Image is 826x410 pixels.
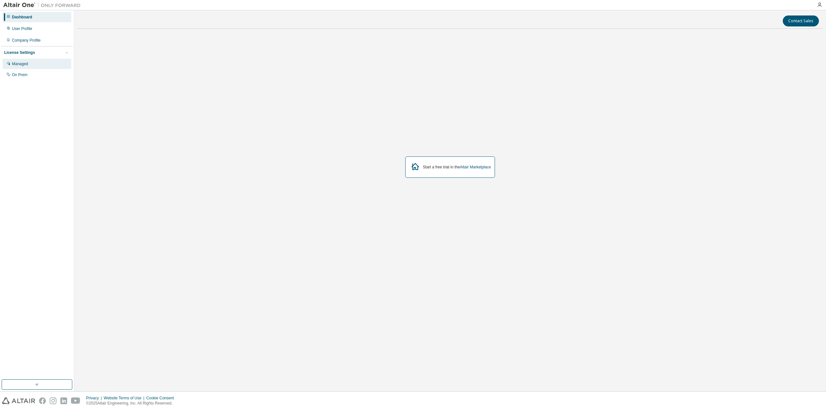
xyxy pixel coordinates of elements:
[86,401,178,406] p: © 2025 Altair Engineering, Inc. All Rights Reserved.
[3,2,84,8] img: Altair One
[12,61,28,66] div: Managed
[783,15,819,26] button: Contact Sales
[60,397,67,404] img: linkedin.svg
[12,38,41,43] div: Company Profile
[104,395,146,401] div: Website Terms of Use
[12,72,27,77] div: On Prem
[12,26,32,31] div: User Profile
[146,395,177,401] div: Cookie Consent
[12,15,32,20] div: Dashboard
[423,165,491,170] div: Start a free trial in the
[50,397,56,404] img: instagram.svg
[2,397,35,404] img: altair_logo.svg
[86,395,104,401] div: Privacy
[460,165,491,169] a: Altair Marketplace
[39,397,46,404] img: facebook.svg
[4,50,35,55] div: License Settings
[71,397,80,404] img: youtube.svg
